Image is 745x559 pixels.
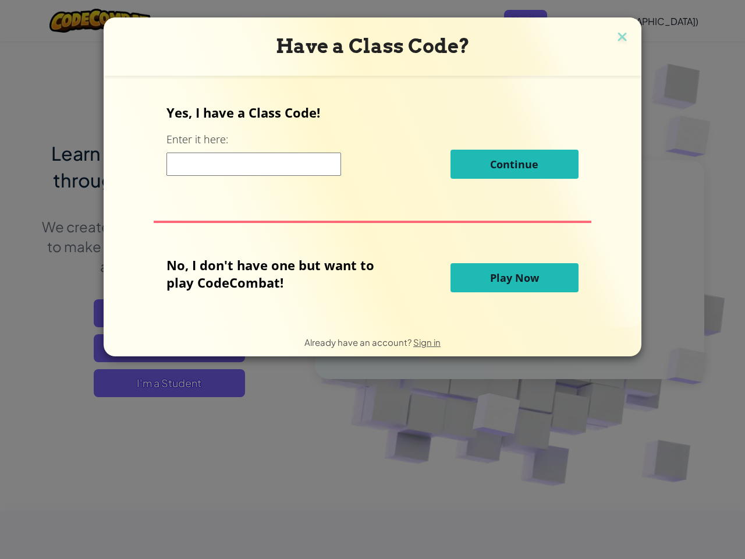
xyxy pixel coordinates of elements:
[304,337,413,348] span: Already have an account?
[450,150,579,179] button: Continue
[450,263,579,292] button: Play Now
[490,271,539,285] span: Play Now
[166,104,578,121] p: Yes, I have a Class Code!
[615,29,630,47] img: close icon
[490,157,538,171] span: Continue
[276,34,470,58] span: Have a Class Code?
[166,256,392,291] p: No, I don't have one but want to play CodeCombat!
[413,337,441,348] a: Sign in
[166,132,228,147] label: Enter it here:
